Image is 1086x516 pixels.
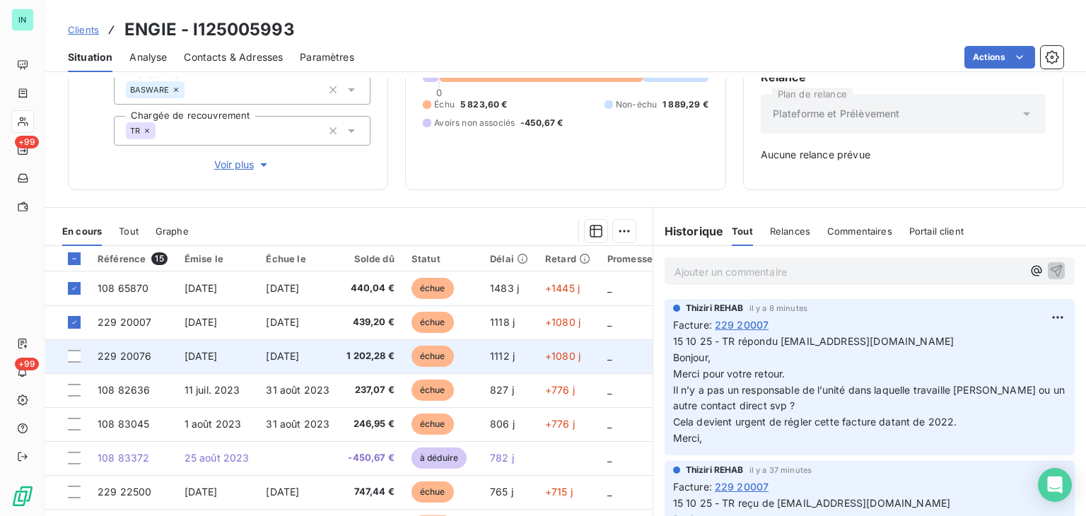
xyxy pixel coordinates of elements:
[749,466,812,474] span: il y a 37 minutes
[607,384,612,396] span: _
[715,479,769,494] span: 229 20007
[346,417,395,431] span: 246,95 €
[185,418,242,430] span: 1 août 2023
[15,358,39,370] span: +99
[411,346,454,367] span: échue
[490,316,515,328] span: 1118 j
[185,384,240,396] span: 11 juil. 2023
[411,253,473,264] div: Statut
[673,368,786,380] span: Merci pour votre retour.
[11,485,34,508] img: Logo LeanPay
[490,253,528,264] div: Délai
[827,225,892,237] span: Commentaires
[346,315,395,329] span: 439,20 €
[673,432,703,444] span: Merci,
[673,479,712,494] span: Facture :
[156,124,167,137] input: Ajouter une valeur
[749,304,807,312] span: il y a 8 minutes
[124,17,295,42] h3: ENGIE - I125005993
[119,225,139,237] span: Tout
[607,486,612,498] span: _
[490,452,514,464] span: 782 j
[520,117,563,129] span: -450,67 €
[673,384,1068,412] span: Il n’y a pas un responsable de l’unité dans laquelle travaille [PERSON_NAME] ou un autre contact ...
[68,50,112,64] span: Situation
[346,383,395,397] span: 237,07 €
[662,98,708,111] span: 1 889,29 €
[266,384,329,396] span: 31 août 2023
[773,107,900,121] span: Plateforme et Prélèvement
[653,223,724,240] h6: Historique
[1038,468,1072,502] div: Open Intercom Messenger
[185,253,250,264] div: Émise le
[185,486,218,498] span: [DATE]
[545,253,590,264] div: Retard
[411,447,467,469] span: à déduire
[545,316,580,328] span: +1080 j
[98,252,168,265] div: Référence
[490,418,515,430] span: 806 j
[346,485,395,499] span: 747,44 €
[673,317,712,332] span: Facture :
[130,127,140,135] span: TR
[114,157,370,172] button: Voir plus
[490,282,519,294] span: 1483 j
[300,50,354,64] span: Paramètres
[616,98,657,111] span: Non-échu
[68,24,99,35] span: Clients
[129,50,167,64] span: Analyse
[185,83,196,96] input: Ajouter une valeur
[411,481,454,503] span: échue
[185,350,218,362] span: [DATE]
[545,350,580,362] span: +1080 j
[673,416,957,428] span: Cela devient urgent de régler cette facture datant de 2022.
[98,316,151,328] span: 229 20007
[411,278,454,299] span: échue
[185,316,218,328] span: [DATE]
[434,117,515,129] span: Avoirs non associés
[686,302,744,315] span: Thiziri REHAB
[346,349,395,363] span: 1 202,28 €
[62,225,102,237] span: En cours
[715,317,769,332] span: 229 20007
[98,350,151,362] span: 229 20076
[545,384,575,396] span: +776 j
[673,335,957,363] span: 15 10 25 - TR répondu [EMAIL_ADDRESS][DOMAIN_NAME] Bonjour,
[11,8,34,31] div: IN
[266,316,299,328] span: [DATE]
[761,148,1046,162] span: Aucune relance prévue
[346,451,395,465] span: -450,67 €
[346,281,395,295] span: 440,04 €
[770,225,810,237] span: Relances
[732,225,753,237] span: Tout
[266,486,299,498] span: [DATE]
[151,252,167,265] span: 15
[266,350,299,362] span: [DATE]
[185,452,250,464] span: 25 août 2023
[185,282,218,294] span: [DATE]
[436,87,442,98] span: 0
[130,86,169,94] span: BASWARE
[411,312,454,333] span: échue
[607,253,716,264] div: Promesse de règlement
[545,418,575,430] span: +776 j
[214,158,271,172] span: Voir plus
[545,282,580,294] span: +1445 j
[686,464,744,476] span: Thiziri REHAB
[607,418,612,430] span: _
[346,253,395,264] div: Solde dû
[98,282,148,294] span: 108 65870
[156,225,189,237] span: Graphe
[98,452,149,464] span: 108 83372
[434,98,455,111] span: Échu
[266,282,299,294] span: [DATE]
[607,452,612,464] span: _
[411,380,454,401] span: échue
[98,384,150,396] span: 108 82636
[490,486,513,498] span: 765 j
[68,23,99,37] a: Clients
[15,136,39,148] span: +99
[490,384,514,396] span: 827 j
[909,225,964,237] span: Portail client
[607,316,612,328] span: _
